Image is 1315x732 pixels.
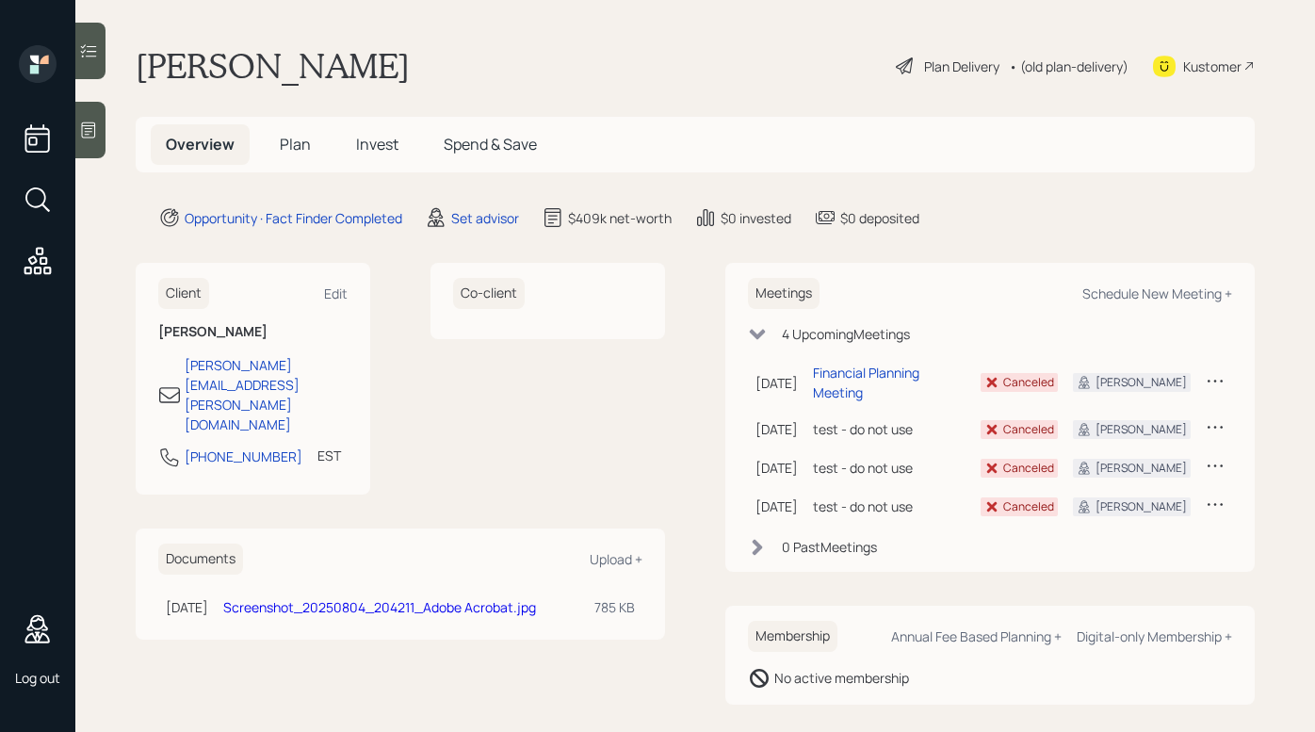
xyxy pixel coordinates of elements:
[317,446,341,465] div: EST
[1003,374,1054,391] div: Canceled
[166,134,235,155] span: Overview
[813,458,966,478] div: test - do not use
[590,550,642,568] div: Upload +
[1096,460,1187,477] div: [PERSON_NAME]
[782,537,877,557] div: 0 Past Meeting s
[444,134,537,155] span: Spend & Save
[1082,285,1232,302] div: Schedule New Meeting +
[356,134,398,155] span: Invest
[158,544,243,575] h6: Documents
[1096,498,1187,515] div: [PERSON_NAME]
[324,285,348,302] div: Edit
[1096,374,1187,391] div: [PERSON_NAME]
[813,363,966,402] div: Financial Planning Meeting
[453,278,525,309] h6: Co-client
[748,621,837,652] h6: Membership
[158,324,348,340] h6: [PERSON_NAME]
[136,45,410,87] h1: [PERSON_NAME]
[1003,421,1054,438] div: Canceled
[280,134,311,155] span: Plan
[594,597,635,617] div: 785 KB
[15,669,60,687] div: Log out
[755,373,798,393] div: [DATE]
[840,208,919,228] div: $0 deposited
[185,355,348,434] div: [PERSON_NAME][EMAIL_ADDRESS][PERSON_NAME][DOMAIN_NAME]
[1077,627,1232,645] div: Digital-only Membership +
[813,496,966,516] div: test - do not use
[755,419,798,439] div: [DATE]
[924,57,999,76] div: Plan Delivery
[891,627,1062,645] div: Annual Fee Based Planning +
[1003,498,1054,515] div: Canceled
[1003,460,1054,477] div: Canceled
[166,597,208,617] div: [DATE]
[748,278,820,309] h6: Meetings
[721,208,791,228] div: $0 invested
[223,598,536,616] a: Screenshot_20250804_204211_Adobe Acrobat.jpg
[1183,57,1242,76] div: Kustomer
[451,208,519,228] div: Set advisor
[158,278,209,309] h6: Client
[1096,421,1187,438] div: [PERSON_NAME]
[1009,57,1128,76] div: • (old plan-delivery)
[755,458,798,478] div: [DATE]
[774,668,909,688] div: No active membership
[782,324,910,344] div: 4 Upcoming Meeting s
[185,208,402,228] div: Opportunity · Fact Finder Completed
[755,496,798,516] div: [DATE]
[185,447,302,466] div: [PHONE_NUMBER]
[813,419,966,439] div: test - do not use
[568,208,672,228] div: $409k net-worth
